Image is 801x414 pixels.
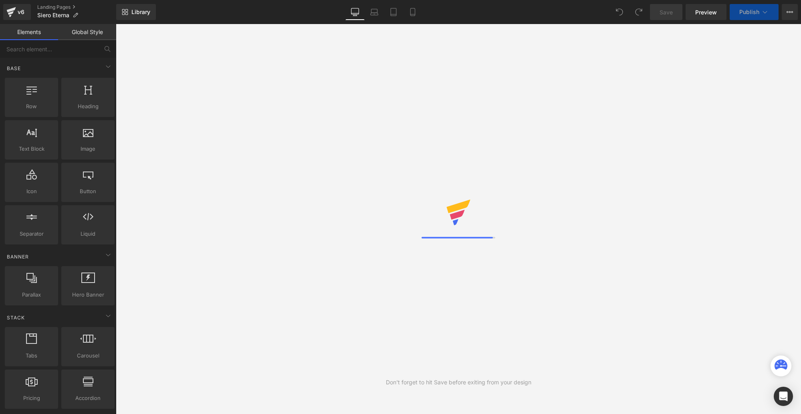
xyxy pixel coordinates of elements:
button: Undo [611,4,627,20]
span: Tabs [7,351,56,360]
a: Tablet [384,4,403,20]
span: Icon [7,187,56,196]
a: v6 [3,4,31,20]
a: Mobile [403,4,422,20]
span: Pricing [7,394,56,402]
span: Text Block [7,145,56,153]
button: Redo [631,4,647,20]
span: Heading [64,102,112,111]
span: Accordion [64,394,112,402]
span: Image [64,145,112,153]
a: Global Style [58,24,116,40]
span: Hero Banner [64,291,112,299]
div: Don't forget to hit Save before exiting from your design [386,378,531,387]
span: Parallax [7,291,56,299]
span: Liquid [64,230,112,238]
button: Publish [730,4,779,20]
a: Laptop [365,4,384,20]
div: v6 [16,7,26,17]
a: New Library [116,4,156,20]
a: Desktop [345,4,365,20]
button: More [782,4,798,20]
span: Library [131,8,150,16]
span: Publish [739,9,759,15]
span: Stack [6,314,26,321]
span: Row [7,102,56,111]
span: Save [660,8,673,16]
a: Landing Pages [37,4,116,10]
div: Open Intercom Messenger [774,387,793,406]
span: Base [6,65,22,72]
a: Preview [686,4,726,20]
span: Carousel [64,351,112,360]
span: Siero Eterna [37,12,69,18]
span: Preview [695,8,717,16]
span: Banner [6,253,30,261]
span: Separator [7,230,56,238]
span: Button [64,187,112,196]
